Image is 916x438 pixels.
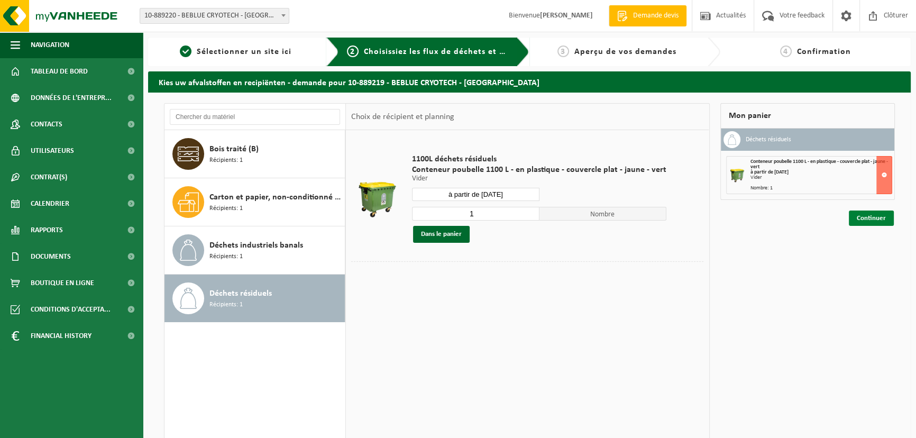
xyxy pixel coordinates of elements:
[209,143,259,156] span: Bois traité (B)
[849,211,894,226] a: Continuer
[31,111,62,138] span: Contacts
[209,287,272,300] span: Déchets résiduels
[209,204,243,214] span: Récipients: 1
[164,178,345,226] button: Carton et papier, non-conditionné (industriel) Récipients: 1
[31,58,88,85] span: Tableau de bord
[750,169,789,175] strong: à partir de [DATE]
[746,131,791,148] h3: Déchets résiduels
[750,159,888,170] span: Conteneur poubelle 1100 L - en plastique - couvercle plat - jaune - vert
[31,190,69,217] span: Calendrier
[720,103,895,129] div: Mon panier
[31,243,71,270] span: Documents
[750,186,892,191] div: Nombre: 1
[412,175,666,182] p: Vider
[140,8,289,23] span: 10-889220 - BEBLUE CRYOTECH - LIÈGE
[197,48,291,56] span: Sélectionner un site ici
[412,188,539,201] input: Sélectionnez date
[750,175,892,180] div: Vider
[780,45,792,57] span: 4
[164,275,345,322] button: Déchets résiduels Récipients: 1
[31,270,94,296] span: Boutique en ligne
[164,130,345,178] button: Bois traité (B) Récipients: 1
[209,156,243,166] span: Récipients: 1
[412,154,666,165] span: 1100L déchets résiduels
[609,5,686,26] a: Demande devis
[31,296,111,323] span: Conditions d'accepta...
[797,48,851,56] span: Confirmation
[412,165,666,175] span: Conteneur poubelle 1100 L - en plastique - couvercle plat - jaune - vert
[148,71,911,92] h2: Kies uw afvalstoffen en recipiënten - demande pour 10-889219 - BEBLUE CRYOTECH - [GEOGRAPHIC_DATA]
[364,48,540,56] span: Choisissiez les flux de déchets et récipients
[180,45,191,57] span: 1
[31,323,91,349] span: Financial History
[164,226,345,275] button: Déchets industriels banals Récipients: 1
[347,45,359,57] span: 2
[574,48,676,56] span: Aperçu de vos demandes
[539,207,667,221] span: Nombre
[140,8,289,24] span: 10-889220 - BEBLUE CRYOTECH - LIÈGE
[630,11,681,21] span: Demande devis
[31,85,112,111] span: Données de l'entrepr...
[209,300,243,310] span: Récipients: 1
[346,104,460,130] div: Choix de récipient et planning
[170,109,340,125] input: Chercher du matériel
[557,45,569,57] span: 3
[209,252,243,262] span: Récipients: 1
[31,217,63,243] span: Rapports
[209,239,303,252] span: Déchets industriels banals
[413,226,470,243] button: Dans le panier
[153,45,318,58] a: 1Sélectionner un site ici
[31,138,74,164] span: Utilisateurs
[540,12,593,20] strong: [PERSON_NAME]
[209,191,342,204] span: Carton et papier, non-conditionné (industriel)
[31,32,69,58] span: Navigation
[31,164,67,190] span: Contrat(s)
